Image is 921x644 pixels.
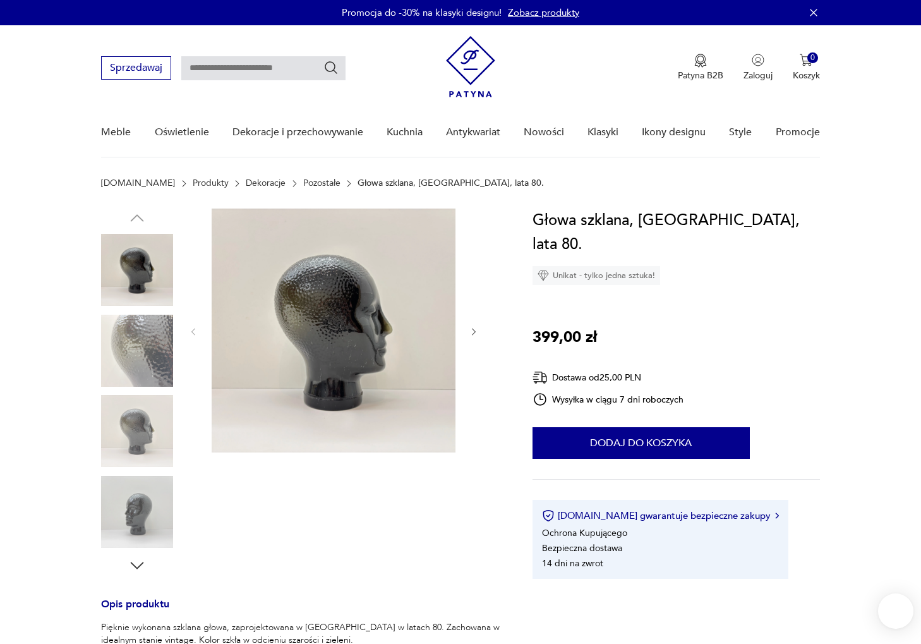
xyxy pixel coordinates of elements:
img: Zdjęcie produktu Głowa szklana, Niemcy, lata 80. [212,209,455,453]
li: Ochrona Kupującego [542,527,627,539]
img: Patyna - sklep z meblami i dekoracjami vintage [446,36,495,97]
img: Ikona medalu [694,54,707,68]
button: Patyna B2B [678,54,723,82]
a: Ikona medaluPatyna B2B [678,54,723,82]
img: Zdjęcie produktu Głowa szklana, Niemcy, lata 80. [101,234,173,306]
p: Głowa szklana, [GEOGRAPHIC_DATA], lata 80. [358,178,544,188]
button: Dodaj do koszyka [533,427,750,459]
li: 14 dni na zwrot [542,557,603,569]
h3: Opis produktu [101,600,502,621]
img: Ikonka użytkownika [752,54,764,66]
a: Promocje [776,108,820,157]
img: Zdjęcie produktu Głowa szklana, Niemcy, lata 80. [101,395,173,467]
p: Promocja do -30% na klasyki designu! [342,6,502,19]
div: Wysyłka w ciągu 7 dni roboczych [533,392,684,407]
a: [DOMAIN_NAME] [101,178,175,188]
div: 0 [807,52,818,63]
a: Nowości [524,108,564,157]
button: Sprzedawaj [101,56,171,80]
p: Koszyk [793,70,820,82]
li: Bezpieczna dostawa [542,542,622,554]
button: [DOMAIN_NAME] gwarantuje bezpieczne zakupy [542,509,779,522]
a: Sprzedawaj [101,64,171,73]
img: Ikona dostawy [533,370,548,386]
a: Antykwariat [446,108,500,157]
button: Szukaj [323,60,339,75]
button: Zaloguj [743,54,773,82]
img: Ikona certyfikatu [542,509,555,522]
button: 0Koszyk [793,54,820,82]
a: Klasyki [587,108,618,157]
img: Zdjęcie produktu Głowa szklana, Niemcy, lata 80. [101,315,173,387]
a: Dekoracje [246,178,286,188]
p: Patyna B2B [678,70,723,82]
a: Ikony designu [642,108,706,157]
img: Ikona strzałki w prawo [775,513,779,519]
a: Oświetlenie [155,108,209,157]
a: Produkty [193,178,229,188]
h1: Głowa szklana, [GEOGRAPHIC_DATA], lata 80. [533,209,820,257]
a: Meble [101,108,131,157]
a: Zobacz produkty [508,6,579,19]
iframe: Smartsupp widget button [878,593,913,629]
p: 399,00 zł [533,325,597,349]
div: Unikat - tylko jedna sztuka! [533,266,660,285]
img: Ikona koszyka [800,54,812,66]
a: Kuchnia [387,108,423,157]
div: Dostawa od 25,00 PLN [533,370,684,386]
img: Zdjęcie produktu Głowa szklana, Niemcy, lata 80. [101,476,173,548]
a: Style [729,108,752,157]
a: Dekoracje i przechowywanie [232,108,363,157]
img: Ikona diamentu [538,270,549,281]
p: Zaloguj [743,70,773,82]
a: Pozostałe [303,178,340,188]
